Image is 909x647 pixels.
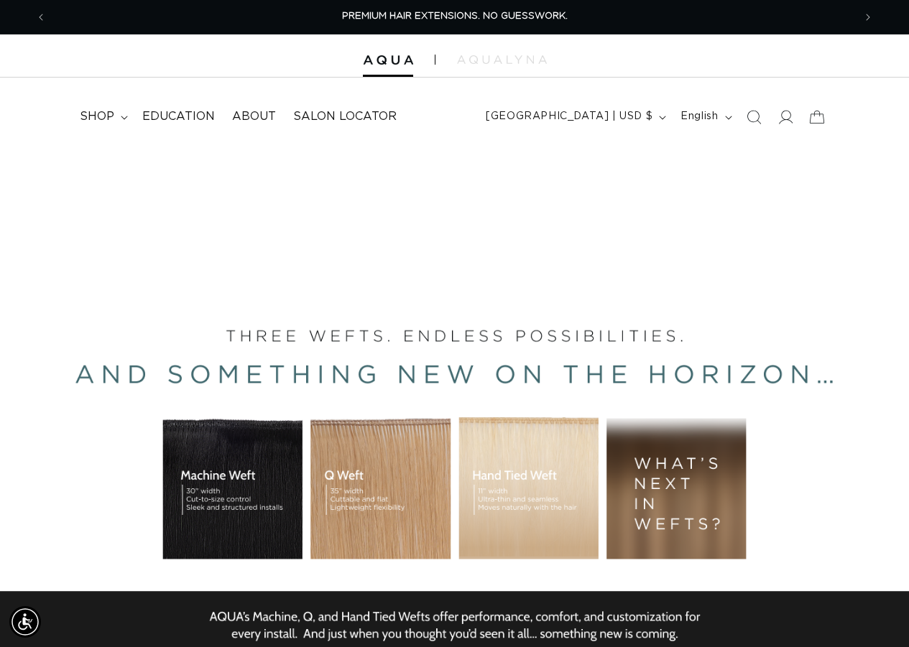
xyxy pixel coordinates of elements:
[25,4,57,31] button: Previous announcement
[680,109,718,124] span: English
[293,109,397,124] span: Salon Locator
[9,606,41,638] div: Accessibility Menu
[363,55,413,65] img: Aqua Hair Extensions
[477,103,672,131] button: [GEOGRAPHIC_DATA] | USD $
[457,55,547,64] img: aqualyna.com
[486,109,652,124] span: [GEOGRAPHIC_DATA] | USD $
[738,101,770,133] summary: Search
[232,109,276,124] span: About
[142,109,215,124] span: Education
[852,4,884,31] button: Next announcement
[80,109,114,124] span: shop
[134,101,223,133] a: Education
[342,11,568,21] span: PREMIUM HAIR EXTENSIONS. NO GUESSWORK.
[223,101,285,133] a: About
[285,101,405,133] a: Salon Locator
[672,103,737,131] button: English
[71,101,134,133] summary: shop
